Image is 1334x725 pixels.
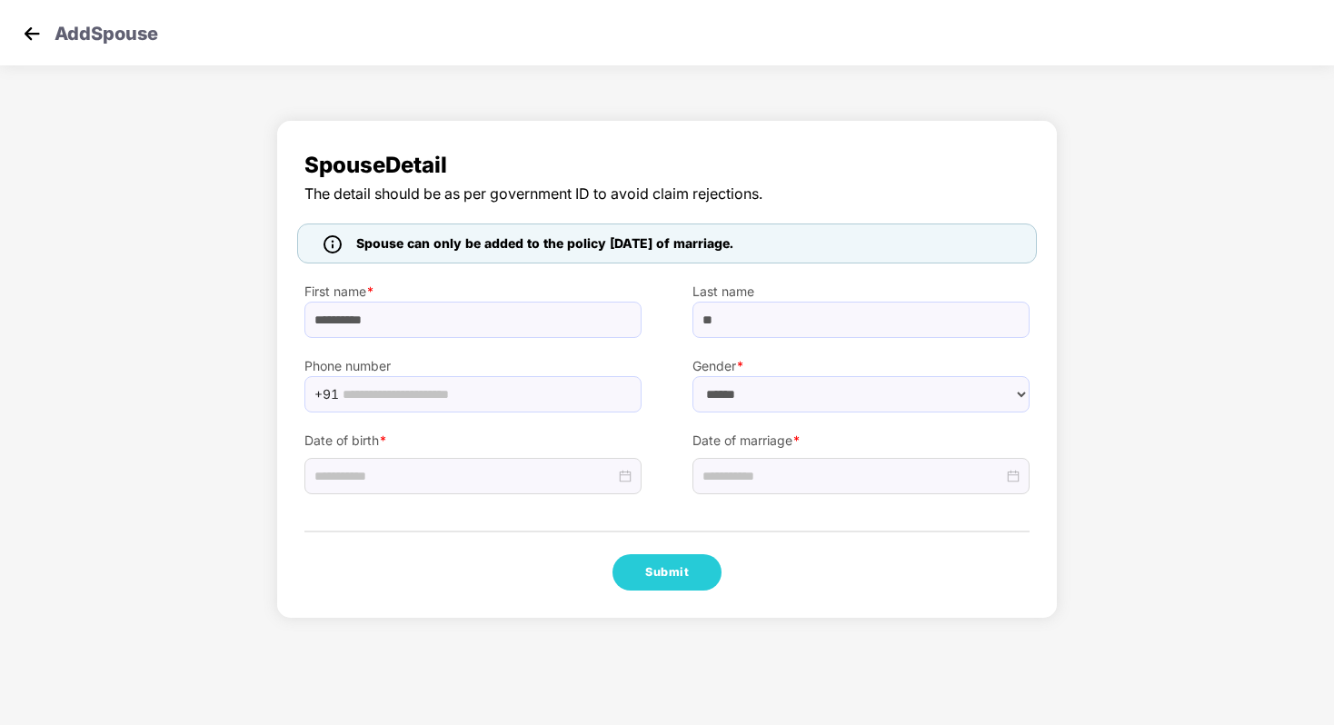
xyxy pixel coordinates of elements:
[304,282,642,302] label: First name
[304,356,642,376] label: Phone number
[18,20,45,47] img: svg+xml;base64,PHN2ZyB4bWxucz0iaHR0cDovL3d3dy53My5vcmcvMjAwMC9zdmciIHdpZHRoPSIzMCIgaGVpZ2h0PSIzMC...
[692,431,1030,451] label: Date of marriage
[304,183,1030,205] span: The detail should be as per government ID to avoid claim rejections.
[692,356,1030,376] label: Gender
[612,554,722,591] button: Submit
[324,235,342,253] img: icon
[692,282,1030,302] label: Last name
[55,20,158,42] p: Add Spouse
[314,381,339,408] span: +91
[356,233,733,253] span: Spouse can only be added to the policy [DATE] of marriage.
[304,431,642,451] label: Date of birth
[304,148,1030,183] span: Spouse Detail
